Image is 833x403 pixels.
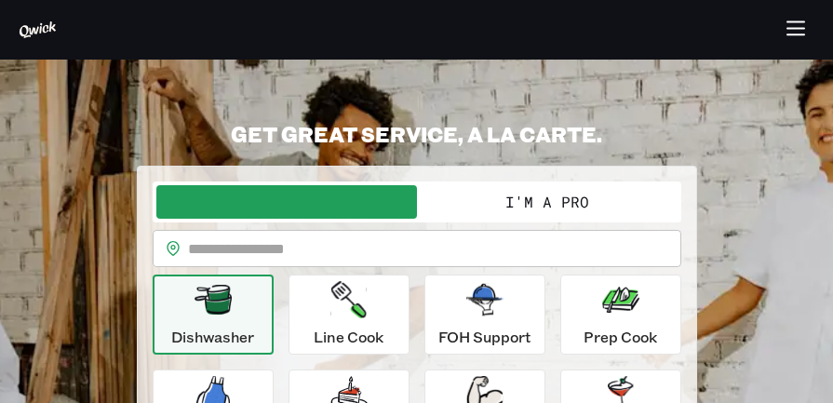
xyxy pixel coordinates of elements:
[584,326,657,348] p: Prep Cook
[153,275,274,355] button: Dishwasher
[314,326,383,348] p: Line Cook
[424,275,545,355] button: FOH Support
[438,326,531,348] p: FOH Support
[560,275,681,355] button: Prep Cook
[137,121,697,147] h2: GET GREAT SERVICE, A LA CARTE.
[156,185,417,219] button: I'm a Business
[171,326,254,348] p: Dishwasher
[289,275,410,355] button: Line Cook
[417,185,678,219] button: I'm a Pro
